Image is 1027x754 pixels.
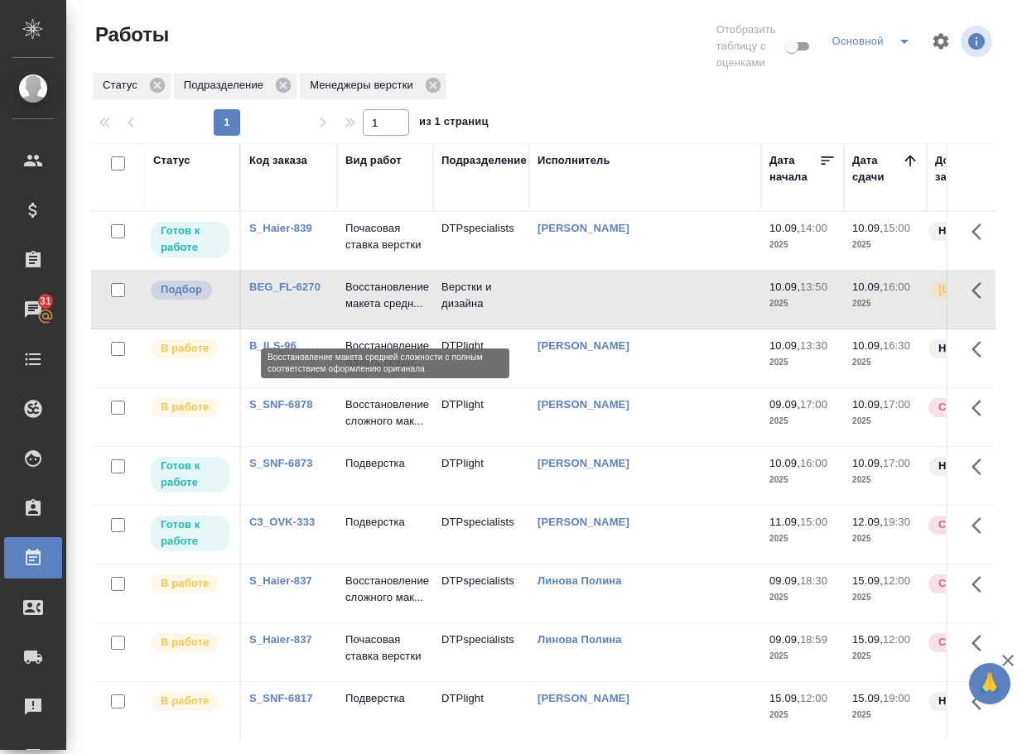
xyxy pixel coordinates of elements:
[161,693,209,709] p: В работе
[800,692,827,704] p: 12:00
[938,340,1010,357] p: Нормальный
[538,222,629,234] a: [PERSON_NAME]
[149,279,231,301] div: Можно подбирать исполнителей
[161,399,209,415] p: В работе
[93,73,171,99] div: Статус
[249,692,313,704] a: S_SNF-6817
[249,516,315,528] a: C3_OVK-333
[800,398,827,411] p: 17:00
[883,633,910,646] p: 12:00
[769,354,836,371] p: 2025
[538,633,622,646] a: Линова Полина
[769,295,836,312] p: 2025
[433,388,529,446] td: DTPlight
[852,354,919,371] p: 2025
[852,516,883,528] p: 12.09,
[161,340,209,357] p: В работе
[149,632,231,654] div: Исполнитель выполняет работу
[962,682,1001,722] button: Здесь прячутся важные кнопки
[769,707,836,723] p: 2025
[149,220,231,259] div: Исполнитель может приступить к работе
[345,396,425,430] p: Восстановление сложного мак...
[769,692,800,704] p: 15.09,
[149,514,231,553] div: Исполнитель может приступить к работе
[433,447,529,505] td: DTPlight
[961,26,996,57] span: Посмотреть информацию
[852,472,919,488] p: 2025
[300,73,446,99] div: Менеджеры верстки
[249,339,297,352] a: B_ILS-96
[345,338,425,371] p: Восстановление макета средн...
[883,398,910,411] p: 17:00
[938,458,1010,474] p: Нормальный
[161,634,209,651] p: В работе
[769,237,836,253] p: 2025
[800,222,827,234] p: 14:00
[852,222,883,234] p: 10.09,
[769,648,836,665] p: 2025
[769,633,800,646] p: 09.09,
[852,589,919,606] p: 2025
[852,574,883,587] p: 15.09,
[249,222,312,234] a: S_Haier-839
[433,623,529,681] td: DTPspecialists
[883,339,910,352] p: 16:30
[538,692,629,704] a: [PERSON_NAME]
[883,457,910,469] p: 17:00
[852,295,919,312] p: 2025
[883,516,910,528] p: 19:30
[345,514,425,531] p: Подверстка
[962,212,1001,252] button: Здесь прячутся важные кнопки
[883,222,910,234] p: 15:00
[962,564,1001,604] button: Здесь прячутся важные кнопки
[249,152,307,169] div: Код заказа
[345,152,402,169] div: Вид работ
[149,573,231,595] div: Исполнитель выполняет работу
[852,398,883,411] p: 10.09,
[249,457,313,469] a: S_SNF-6873
[310,77,419,94] p: Менеджеры верстки
[883,281,910,293] p: 16:00
[4,289,62,330] a: 31
[433,212,529,270] td: DTPspecialists
[883,574,910,587] p: 12:00
[538,574,622,587] a: Линова Полина
[769,589,836,606] p: 2025
[935,152,1022,185] div: Доп. статус заказа
[769,222,800,234] p: 10.09,
[938,281,1021,298] p: [DEMOGRAPHIC_DATA]
[852,707,919,723] p: 2025
[433,271,529,329] td: Верстки и дизайна
[91,22,169,48] span: Работы
[962,447,1001,487] button: Здесь прячутся важные кнопки
[149,338,231,360] div: Исполнитель выполняет работу
[938,223,1010,239] p: Нормальный
[161,516,219,550] p: Готов к работе
[249,398,313,411] a: S_SNF-6878
[769,413,836,430] p: 2025
[800,516,827,528] p: 15:00
[769,574,800,587] p: 09.09,
[938,516,988,533] p: Срочный
[962,623,1001,663] button: Здесь прячутся важные кнопки
[716,22,783,71] span: Отобразить таблицу с оценками
[538,152,610,169] div: Исполнитель
[962,506,1001,545] button: Здесь прячутся важные кнопки
[852,633,883,646] p: 15.09,
[852,413,919,430] p: 2025
[976,666,1004,701] span: 🙏
[800,574,827,587] p: 18:30
[249,633,312,646] a: S_Haier-837
[800,633,827,646] p: 18:59
[103,77,143,94] p: Статус
[921,22,961,61] span: Настроить таблицу
[433,506,529,564] td: DTPspecialists
[800,457,827,469] p: 16:00
[441,152,527,169] div: Подразделение
[433,329,529,387] td: DTPlight
[852,152,902,185] div: Дата сдачи
[345,690,425,707] p: Подверстка
[769,398,800,411] p: 09.09,
[345,632,425,665] p: Почасовая ставка верстки
[852,648,919,665] p: 2025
